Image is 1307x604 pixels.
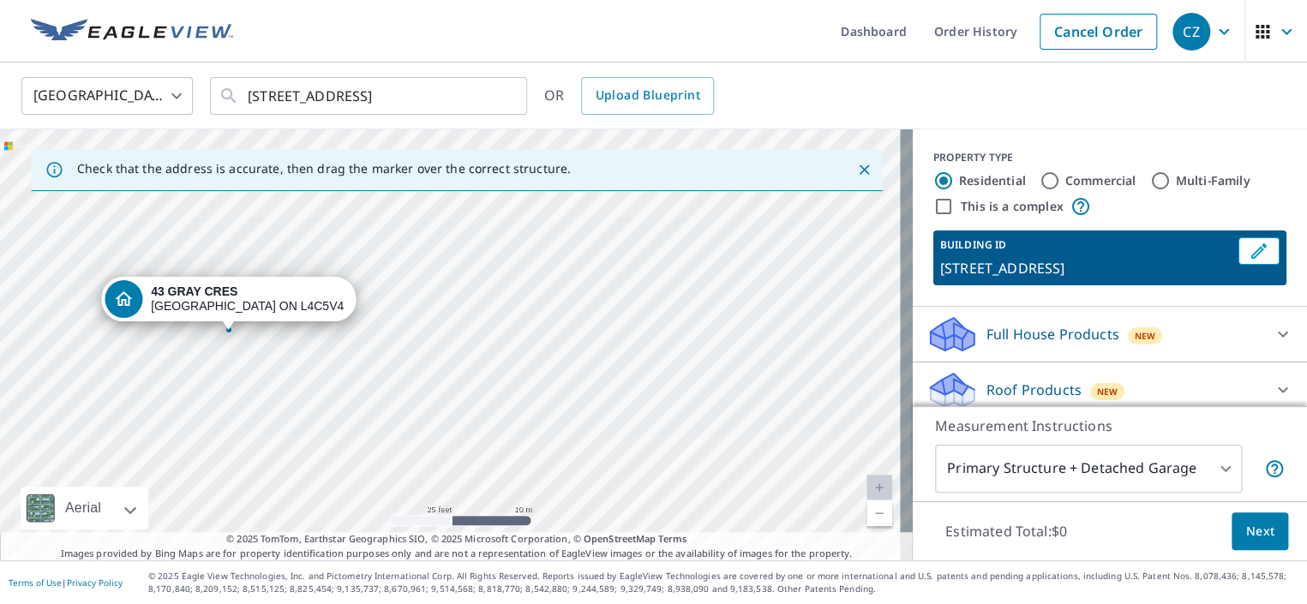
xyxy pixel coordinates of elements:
span: © 2025 TomTom, Earthstar Geographics SIO, © 2025 Microsoft Corporation, © [226,532,686,547]
p: Measurement Instructions [935,416,1285,436]
span: Next [1245,521,1274,542]
button: Next [1232,512,1288,551]
label: Multi-Family [1176,172,1250,189]
a: Current Level 20, Zoom In Disabled [866,475,892,500]
p: [STREET_ADDRESS] [940,258,1232,278]
input: Search by address or latitude-longitude [248,72,492,120]
div: [GEOGRAPHIC_DATA] [21,72,193,120]
a: Upload Blueprint [581,77,713,115]
span: Upload Blueprint [595,85,699,106]
div: [GEOGRAPHIC_DATA] ON L4C5V4 [151,284,344,314]
label: This is a complex [961,198,1064,215]
p: | [9,577,123,588]
a: Privacy Policy [67,577,123,589]
a: Current Level 20, Zoom Out [866,500,892,526]
p: Check that the address is accurate, then drag the marker over the correct structure. [77,161,571,176]
div: Aerial [60,487,106,529]
span: Your report will include the primary structure and a detached garage if one exists. [1264,458,1285,479]
div: Aerial [21,487,148,529]
a: Cancel Order [1040,14,1157,50]
div: PROPERTY TYPE [933,150,1286,165]
div: Primary Structure + Detached Garage [935,445,1242,493]
span: New [1135,329,1156,343]
p: Roof Products [986,380,1082,400]
span: New [1097,385,1118,398]
p: Estimated Total: $0 [932,512,1081,550]
img: EV Logo [31,19,233,45]
div: Full House ProductsNew [926,314,1293,355]
label: Commercial [1065,172,1136,189]
a: Terms of Use [9,577,62,589]
a: Terms [658,532,686,545]
button: Close [853,158,875,181]
div: Dropped pin, building 1, Residential property, 43 GRAY CRES RICHMOND HILL ON L4C5V4 [101,277,356,330]
label: Residential [959,172,1026,189]
strong: 43 GRAY CRES [151,284,237,298]
div: CZ [1172,13,1210,51]
p: © 2025 Eagle View Technologies, Inc. and Pictometry International Corp. All Rights Reserved. Repo... [148,570,1298,595]
p: Full House Products [986,324,1119,344]
p: BUILDING ID [940,237,1006,252]
div: Roof ProductsNew [926,369,1293,410]
button: Edit building 1 [1238,237,1280,265]
div: OR [544,77,714,115]
a: OpenStreetMap [584,532,656,545]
